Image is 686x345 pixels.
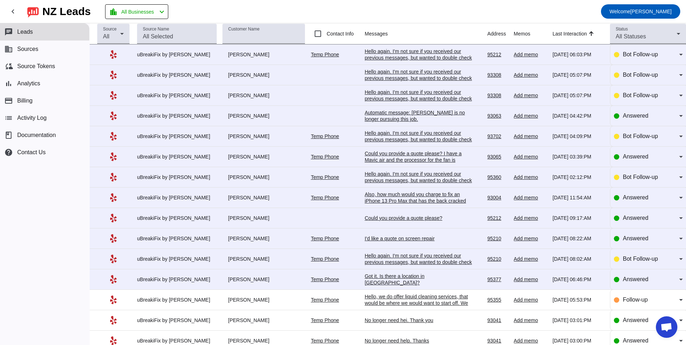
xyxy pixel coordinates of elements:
[222,92,305,99] div: [PERSON_NAME]
[623,276,648,282] span: Answered
[365,109,472,122] div: Automatic message: [PERSON_NAME] is no longer pursuing this job.
[487,23,514,44] th: Address
[311,52,339,57] a: Temp Phone
[365,171,472,190] div: Hello again. I'm not sure if you received our previous messages, but wanted to double check if we...
[137,215,217,221] div: uBreakiFix by [PERSON_NAME]
[553,30,587,37] div: Last Interaction
[137,317,217,323] div: uBreakiFix by [PERSON_NAME]
[17,80,40,87] span: Analytics
[623,256,658,262] span: Bot Follow-up
[487,92,508,99] div: 93308
[487,72,508,78] div: 93308
[17,29,33,35] span: Leads
[143,27,169,32] mat-label: Source Name
[4,96,13,105] mat-icon: payment
[222,256,305,262] div: [PERSON_NAME]
[365,68,472,88] div: Hello again. I'm not sure if you received our previous messages, but wanted to double check if we...
[610,9,630,14] span: Welcome
[17,98,33,104] span: Billing
[514,92,547,99] div: Add memo
[137,51,217,58] div: uBreakiFix by [PERSON_NAME]
[487,235,508,242] div: 95210
[109,316,118,325] mat-icon: Yelp
[553,235,604,242] div: [DATE] 08:22:AM
[109,112,118,120] mat-icon: Yelp
[4,148,13,157] mat-icon: help
[109,8,118,16] mat-icon: location_city
[487,256,508,262] div: 95210
[487,51,508,58] div: 95212
[365,130,472,149] div: Hello again. I'm not sure if you received our previous messages, but wanted to double check if we...
[158,8,166,16] mat-icon: chevron_left
[137,297,217,303] div: uBreakiFix by [PERSON_NAME]
[487,194,508,201] div: 93004
[487,297,508,303] div: 95355
[553,51,604,58] div: [DATE] 06:03:PM
[222,194,305,201] div: [PERSON_NAME]
[623,92,658,98] span: Bot Follow-up
[514,256,547,262] div: Add memo
[623,194,648,200] span: Answered
[109,336,118,345] mat-icon: Yelp
[17,46,38,52] span: Sources
[222,276,305,283] div: [PERSON_NAME]
[553,194,604,201] div: [DATE] 11:54:AM
[553,256,604,262] div: [DATE] 08:02:AM
[222,337,305,344] div: [PERSON_NAME]
[109,173,118,181] mat-icon: Yelp
[4,79,13,88] mat-icon: bar_chart
[222,72,305,78] div: [PERSON_NAME]
[222,215,305,221] div: [PERSON_NAME]
[311,195,339,200] a: Temp Phone
[9,7,17,16] mat-icon: chevron_left
[514,133,547,140] div: Add memo
[222,297,305,303] div: [PERSON_NAME]
[4,62,13,71] mat-icon: cloud_sync
[514,113,547,119] div: Add memo
[17,149,46,156] span: Contact Us
[553,153,604,160] div: [DATE] 03:39:PM
[487,113,508,119] div: 93063
[623,72,658,78] span: Bot Follow-up
[228,27,259,32] mat-label: Customer Name
[325,30,354,37] label: Contact Info
[109,275,118,284] mat-icon: Yelp
[109,234,118,243] mat-icon: Yelp
[553,92,604,99] div: [DATE] 05:07:PM
[137,113,217,119] div: uBreakiFix by [PERSON_NAME]
[514,23,553,44] th: Memos
[514,276,547,283] div: Add memo
[487,215,508,221] div: 95212
[514,337,547,344] div: Add memo
[103,33,109,39] span: All
[4,45,13,53] mat-icon: business
[514,297,547,303] div: Add memo
[623,153,648,160] span: Answered
[487,276,508,283] div: 95377
[311,338,339,344] a: Temp Phone
[656,316,677,338] a: Open chat
[601,4,680,19] button: Welcome[PERSON_NAME]
[222,153,305,160] div: [PERSON_NAME]
[623,174,658,180] span: Bot Follow-up
[514,72,547,78] div: Add memo
[553,72,604,78] div: [DATE] 05:07:PM
[365,48,472,67] div: Hello again. I'm not sure if you received our previous messages, but wanted to double check if we...
[365,215,472,221] div: Could you provide a quote please?
[137,92,217,99] div: uBreakiFix by [PERSON_NAME]
[109,296,118,304] mat-icon: Yelp
[514,51,547,58] div: Add memo
[365,317,472,323] div: No longer need hei. Thank you
[109,91,118,100] mat-icon: Yelp
[365,252,472,272] div: Hello again. I'm not sure if you received our previous messages, but wanted to double check if we...
[222,235,305,242] div: [PERSON_NAME]
[365,191,472,204] div: Also, how much would you charge to fix an iPhone 13 Pro Max that has the back cracked
[365,89,472,108] div: Hello again. I'm not sure if you received our previous messages, but wanted to double check if we...
[487,153,508,160] div: 93065
[623,51,658,57] span: Bot Follow-up
[137,174,217,180] div: uBreakiFix by [PERSON_NAME]
[121,7,154,17] span: All Businesses
[143,32,211,41] input: All Selected
[311,154,339,160] a: Temp Phone
[109,50,118,59] mat-icon: Yelp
